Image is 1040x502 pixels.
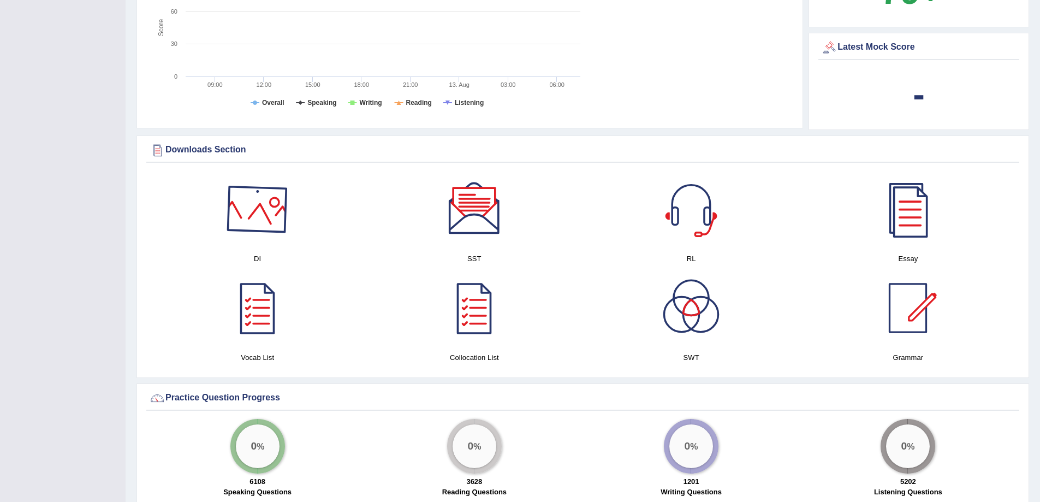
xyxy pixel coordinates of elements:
[449,81,470,88] tspan: 13. Aug
[171,8,177,15] text: 60
[821,39,1017,56] div: Latest Mock Score
[403,81,418,88] text: 21:00
[174,73,177,80] text: 0
[805,253,1011,264] h4: Essay
[262,99,284,107] tspan: Overall
[154,352,360,363] h4: Vocab List
[685,440,691,452] big: 0
[157,19,165,37] tspan: Score
[359,99,382,107] tspan: Writing
[467,440,473,452] big: 0
[207,81,223,88] text: 09:00
[805,352,1011,363] h4: Grammar
[223,487,292,497] label: Speaking Questions
[307,99,336,107] tspan: Speaking
[354,81,369,88] text: 18:00
[913,74,925,114] b: -
[371,253,577,264] h4: SST
[466,477,482,486] strong: 3628
[549,81,564,88] text: 06:00
[249,477,265,486] strong: 6108
[455,99,484,107] tspan: Listening
[251,440,257,452] big: 0
[305,81,320,88] text: 15:00
[874,487,942,497] label: Listening Questions
[171,40,177,47] text: 30
[236,424,280,468] div: %
[453,424,496,468] div: %
[371,352,577,363] h4: Collocation List
[149,390,1017,406] div: Practice Question Progress
[257,81,272,88] text: 12:00
[684,477,699,486] strong: 1201
[501,81,516,88] text: 03:00
[589,253,794,264] h4: RL
[661,487,722,497] label: Writing Questions
[154,253,360,264] h4: DI
[900,477,916,486] strong: 5202
[669,424,713,468] div: %
[149,142,1017,158] div: Downloads Section
[589,352,794,363] h4: SWT
[406,99,432,107] tspan: Reading
[442,487,507,497] label: Reading Questions
[901,440,907,452] big: 0
[886,424,930,468] div: %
